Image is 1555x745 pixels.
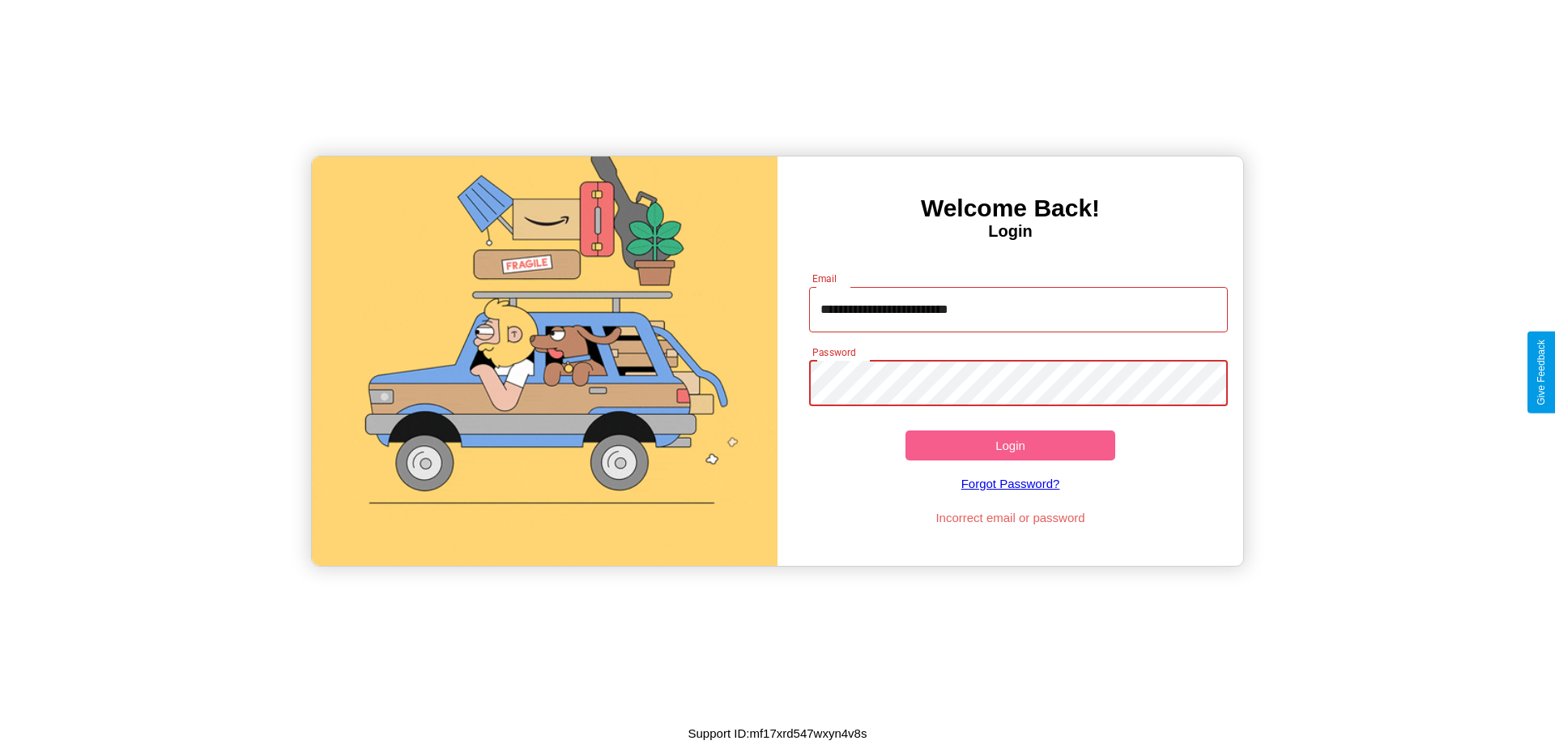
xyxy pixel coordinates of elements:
div: Give Feedback [1536,340,1547,405]
p: Incorrect email or password [801,507,1221,529]
label: Password [812,345,855,359]
label: Email [812,272,837,285]
a: Forgot Password? [801,460,1221,507]
p: Support ID: mf17xrd547wxyn4v8s [688,722,867,744]
img: gif [312,156,777,566]
h4: Login [777,222,1243,241]
button: Login [905,430,1115,460]
h3: Welcome Back! [777,195,1243,222]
